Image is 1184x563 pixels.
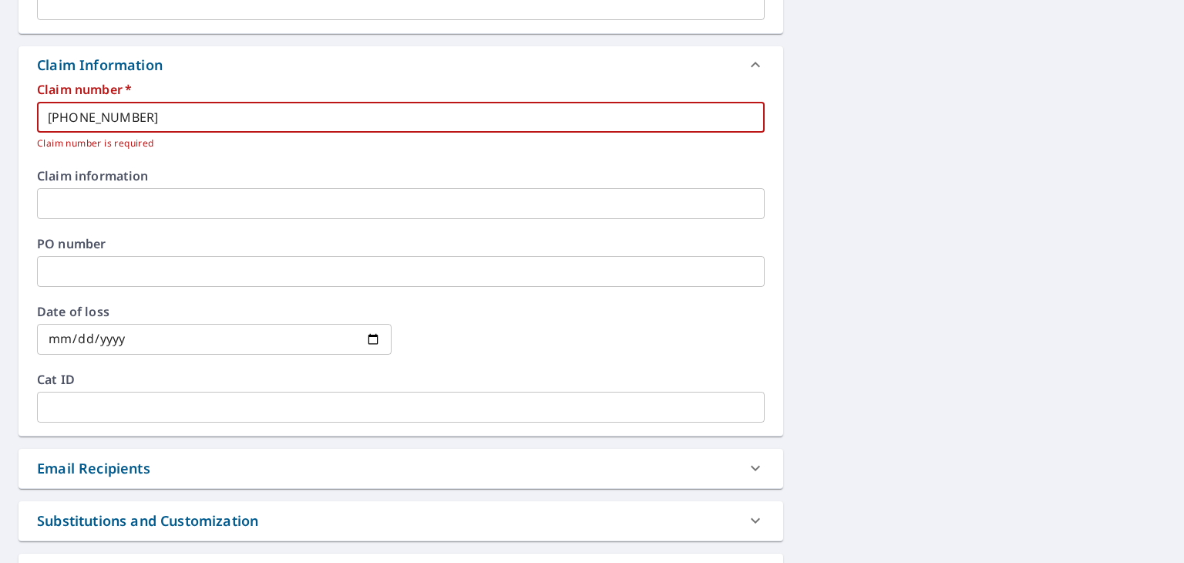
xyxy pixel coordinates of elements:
[18,501,783,541] div: Substitutions and Customization
[37,305,392,318] label: Date of loss
[37,238,765,250] label: PO number
[18,46,783,83] div: Claim Information
[37,136,754,151] p: Claim number is required
[37,55,163,76] div: Claim Information
[37,373,765,386] label: Cat ID
[37,170,765,182] label: Claim information
[37,458,150,479] div: Email Recipients
[18,449,783,488] div: Email Recipients
[37,511,258,531] div: Substitutions and Customization
[37,83,765,96] label: Claim number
